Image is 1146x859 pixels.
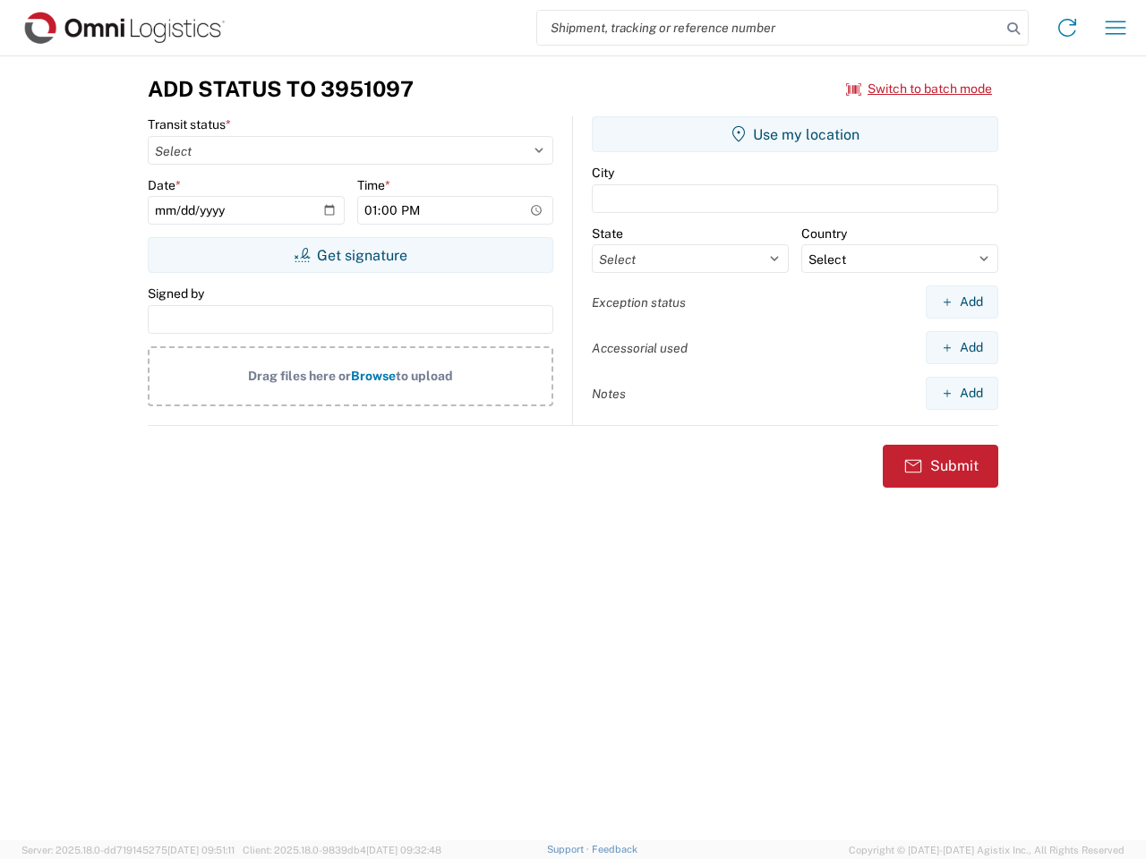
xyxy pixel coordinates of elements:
[167,845,235,855] span: [DATE] 09:51:11
[248,369,351,383] span: Drag files here or
[351,369,396,383] span: Browse
[148,237,553,273] button: Get signature
[801,225,847,242] label: Country
[592,225,623,242] label: State
[592,165,614,181] label: City
[148,116,231,132] label: Transit status
[592,386,626,402] label: Notes
[148,76,414,102] h3: Add Status to 3951097
[366,845,441,855] span: [DATE] 09:32:48
[592,340,688,356] label: Accessorial used
[537,11,1001,45] input: Shipment, tracking or reference number
[926,331,998,364] button: Add
[148,177,181,193] label: Date
[883,445,998,488] button: Submit
[926,377,998,410] button: Add
[21,845,235,855] span: Server: 2025.18.0-dd719145275
[148,285,204,302] label: Signed by
[243,845,441,855] span: Client: 2025.18.0-9839db4
[547,844,592,855] a: Support
[926,285,998,319] button: Add
[357,177,390,193] label: Time
[592,844,637,855] a: Feedback
[592,294,686,310] label: Exception status
[396,369,453,383] span: to upload
[849,842,1125,858] span: Copyright © [DATE]-[DATE] Agistix Inc., All Rights Reserved
[846,74,992,104] button: Switch to batch mode
[592,116,998,152] button: Use my location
